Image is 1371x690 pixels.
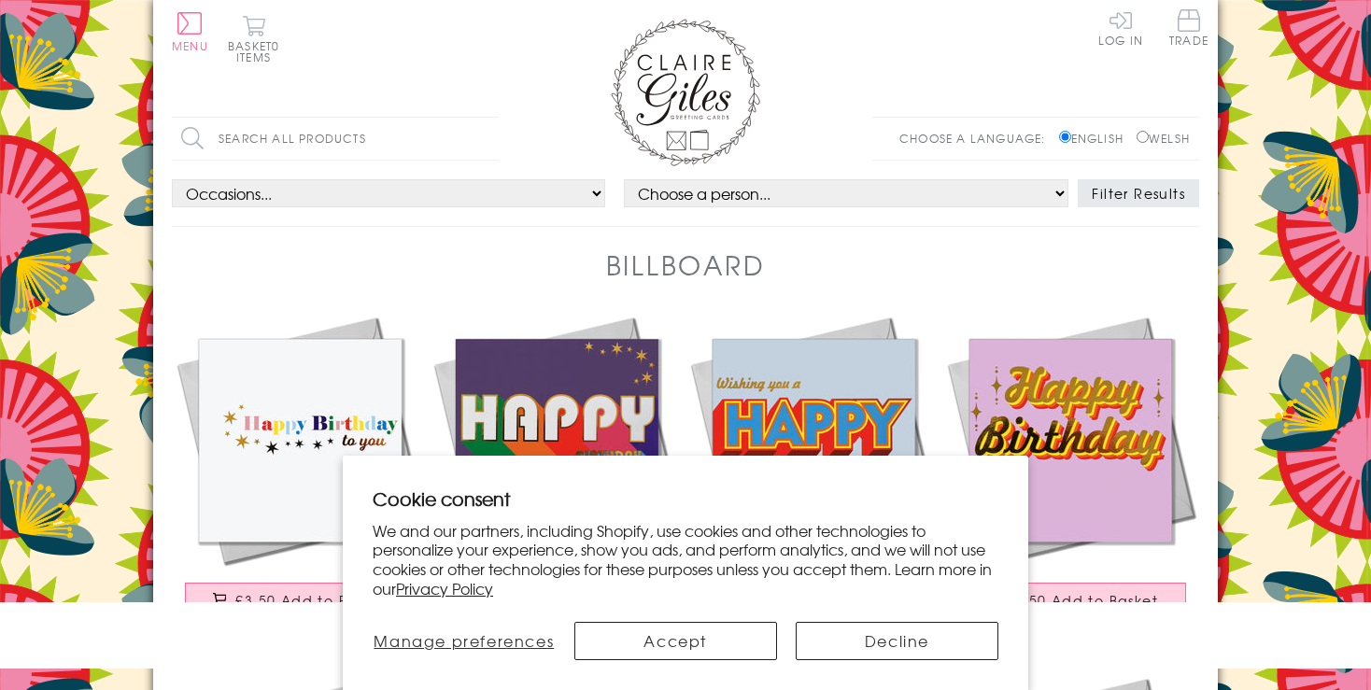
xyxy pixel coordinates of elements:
[1098,9,1143,46] a: Log In
[1059,131,1071,143] input: English
[899,130,1055,147] p: Choose a language:
[685,312,942,569] img: Birthday Card, Wishing you a Happy Birthday, Block letters, with gold foil
[429,312,685,569] img: Birthday Card, Happy Birthday, Rainbow colours, with gold foil
[606,246,766,284] h1: Billboard
[172,37,208,54] span: Menu
[942,312,1199,636] a: Birthday Card, Happy Birthday, Pink background and stars, with gold foil £3.50 Add to Basket
[1169,9,1208,49] a: Trade
[942,312,1199,569] img: Birthday Card, Happy Birthday, Pink background and stars, with gold foil
[796,622,998,660] button: Decline
[185,583,417,617] button: £3.50 Add to Basket
[396,577,493,599] a: Privacy Policy
[373,622,556,660] button: Manage preferences
[480,118,499,160] input: Search
[1137,131,1149,143] input: Welsh
[1059,130,1133,147] label: English
[574,622,777,660] button: Accept
[172,118,499,160] input: Search all products
[172,312,429,636] a: Birthday Card, Happy Birthday to You, Rainbow colours, with gold foil £3.50 Add to Basket
[1006,591,1158,610] span: £3.50 Add to Basket
[955,583,1187,617] button: £3.50 Add to Basket
[172,12,208,51] button: Menu
[172,312,429,569] img: Birthday Card, Happy Birthday to You, Rainbow colours, with gold foil
[374,629,554,652] span: Manage preferences
[685,312,942,636] a: Birthday Card, Wishing you a Happy Birthday, Block letters, with gold foil £3.50 Add to Basket
[611,19,760,166] img: Claire Giles Greetings Cards
[373,486,998,512] h2: Cookie consent
[1169,9,1208,46] span: Trade
[1137,130,1190,147] label: Welsh
[236,37,279,65] span: 0 items
[1078,179,1199,207] button: Filter Results
[235,591,388,610] span: £3.50 Add to Basket
[228,15,279,63] button: Basket0 items
[429,312,685,636] a: Birthday Card, Happy Birthday, Rainbow colours, with gold foil £3.50 Add to Basket
[373,521,998,598] p: We and our partners, including Shopify, use cookies and other technologies to personalize your ex...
